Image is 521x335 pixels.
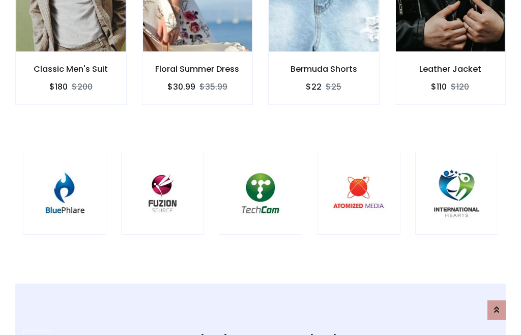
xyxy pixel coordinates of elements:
[16,64,126,74] h6: Classic Men's Suit
[72,81,93,93] del: $200
[326,81,341,93] del: $25
[167,82,195,92] h6: $30.99
[49,82,68,92] h6: $180
[451,81,469,93] del: $120
[395,64,506,74] h6: Leather Jacket
[269,64,379,74] h6: Bermuda Shorts
[306,82,322,92] h6: $22
[199,81,227,93] del: $35.99
[431,82,447,92] h6: $110
[142,64,253,74] h6: Floral Summer Dress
